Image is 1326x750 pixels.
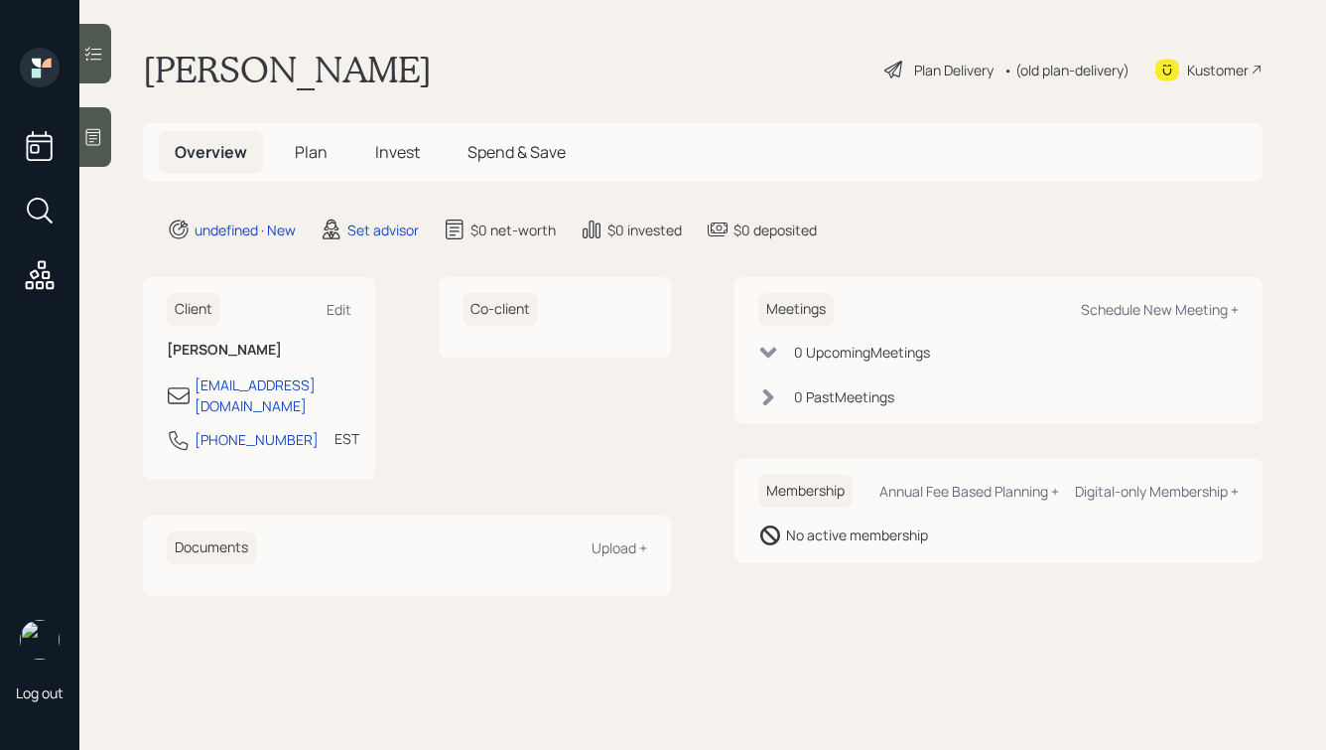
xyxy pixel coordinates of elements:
div: Digital-only Membership + [1075,482,1239,501]
div: Edit [327,300,351,319]
div: 0 Past Meeting s [794,386,894,407]
div: Log out [16,683,64,702]
span: Overview [175,141,247,163]
div: $0 net-worth [470,220,556,240]
div: Set advisor [347,220,419,240]
div: • (old plan-delivery) [1003,60,1129,80]
div: $0 deposited [733,220,817,240]
h6: [PERSON_NAME] [167,342,351,359]
div: Schedule New Meeting + [1081,300,1239,319]
div: undefined · New [195,220,296,240]
div: No active membership [786,525,928,545]
h1: [PERSON_NAME] [143,48,432,91]
div: Annual Fee Based Planning + [879,482,1059,501]
div: Plan Delivery [914,60,994,80]
span: Invest [375,141,420,163]
div: [EMAIL_ADDRESS][DOMAIN_NAME] [195,375,351,416]
div: [PHONE_NUMBER] [195,429,319,450]
h6: Co-client [463,293,538,326]
div: Kustomer [1187,60,1249,80]
span: Spend & Save [467,141,566,163]
img: hunter_neumayer.jpg [20,620,60,660]
div: 0 Upcoming Meeting s [794,342,930,363]
span: Plan [295,141,328,163]
div: EST [334,428,359,449]
h6: Documents [167,531,256,564]
h6: Client [167,293,220,326]
h6: Meetings [758,293,834,326]
div: Upload + [592,538,647,557]
div: $0 invested [607,220,682,240]
h6: Membership [758,475,853,508]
